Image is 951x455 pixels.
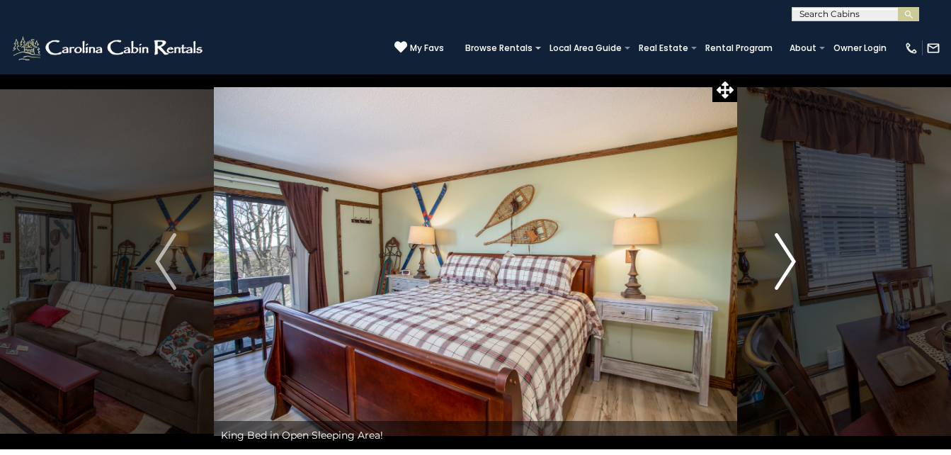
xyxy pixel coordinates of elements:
[458,38,540,58] a: Browse Rentals
[542,38,629,58] a: Local Area Guide
[155,233,176,290] img: arrow
[737,74,833,449] button: Next
[214,421,737,449] div: King Bed in Open Sleeping Area!
[698,38,780,58] a: Rental Program
[118,74,214,449] button: Previous
[904,41,918,55] img: phone-regular-white.png
[926,41,940,55] img: mail-regular-white.png
[826,38,894,58] a: Owner Login
[632,38,695,58] a: Real Estate
[775,233,796,290] img: arrow
[394,40,444,55] a: My Favs
[11,34,207,62] img: White-1-2.png
[782,38,824,58] a: About
[410,42,444,55] span: My Favs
